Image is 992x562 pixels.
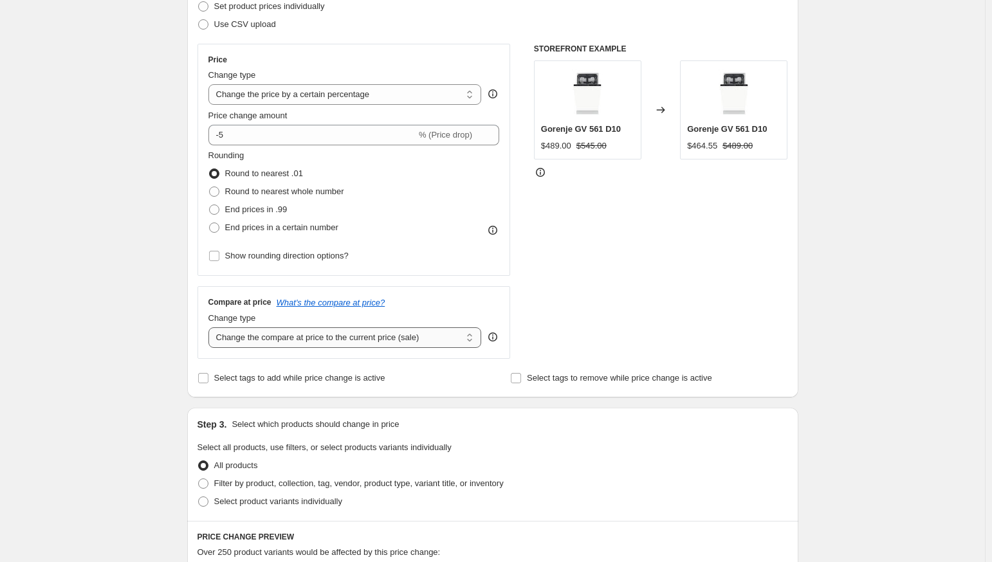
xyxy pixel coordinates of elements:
[708,68,760,119] img: gorenje-gv-561-d10-1_80x.jpg
[541,124,621,134] span: Gorenje GV 561 D10
[225,222,338,232] span: End prices in a certain number
[214,19,276,29] span: Use CSV upload
[214,460,258,470] span: All products
[208,70,256,80] span: Change type
[225,168,303,178] span: Round to nearest .01
[486,331,499,343] div: help
[208,55,227,65] h3: Price
[197,532,788,542] h6: PRICE CHANGE PREVIEW
[214,478,504,488] span: Filter by product, collection, tag, vendor, product type, variant title, or inventory
[208,125,416,145] input: -15
[208,297,271,307] h3: Compare at price
[197,418,227,431] h2: Step 3.
[232,418,399,431] p: Select which products should change in price
[541,140,571,152] div: $489.00
[208,111,288,120] span: Price change amount
[527,373,712,383] span: Select tags to remove while price change is active
[225,186,344,196] span: Round to nearest whole number
[214,496,342,506] span: Select product variants individually
[534,44,788,54] h6: STOREFRONT EXAMPLE
[576,140,607,152] strike: $545.00
[419,130,472,140] span: % (Price drop)
[277,298,385,307] button: What's the compare at price?
[486,87,499,100] div: help
[562,68,613,119] img: gorenje-gv-561-d10-1_80x.jpg
[197,442,452,452] span: Select all products, use filters, or select products variants individually
[197,547,441,557] span: Over 250 product variants would be affected by this price change:
[722,140,753,152] strike: $489.00
[214,373,385,383] span: Select tags to add while price change is active
[208,313,256,323] span: Change type
[687,124,767,134] span: Gorenje GV 561 D10
[225,251,349,260] span: Show rounding direction options?
[208,150,244,160] span: Rounding
[687,140,717,152] div: $464.55
[214,1,325,11] span: Set product prices individually
[225,204,288,214] span: End prices in .99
